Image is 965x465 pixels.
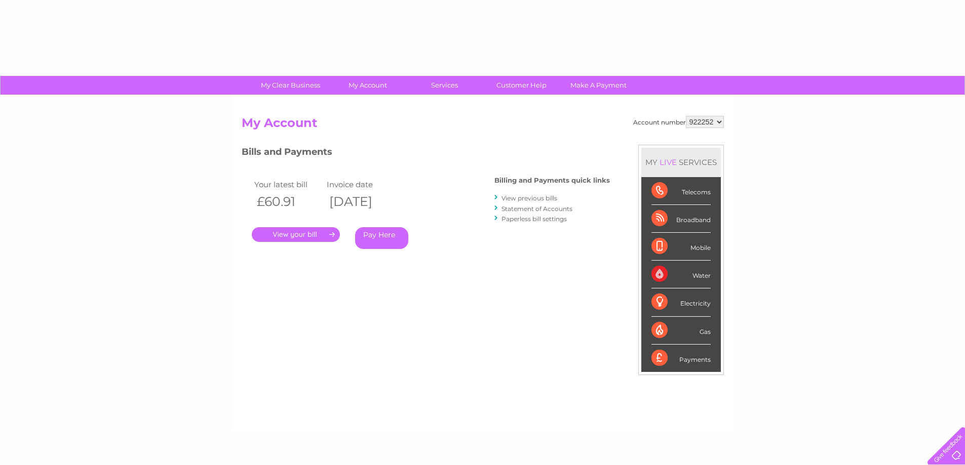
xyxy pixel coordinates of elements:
h4: Billing and Payments quick links [494,177,610,184]
h3: Bills and Payments [242,145,610,162]
div: MY SERVICES [641,148,721,177]
a: My Clear Business [249,76,332,95]
div: Water [651,261,711,288]
a: View previous bills [501,194,557,202]
a: Services [403,76,486,95]
th: £60.91 [252,191,325,212]
div: Gas [651,317,711,345]
th: [DATE] [324,191,397,212]
div: Payments [651,345,711,372]
div: Telecoms [651,177,711,205]
div: Account number [633,116,724,128]
h2: My Account [242,116,724,135]
a: Statement of Accounts [501,205,572,213]
a: Customer Help [480,76,563,95]
a: My Account [326,76,409,95]
div: Mobile [651,233,711,261]
div: LIVE [658,157,679,167]
a: Pay Here [355,227,408,249]
td: Your latest bill [252,178,325,191]
td: Invoice date [324,178,397,191]
div: Broadband [651,205,711,233]
a: Make A Payment [557,76,640,95]
a: Paperless bill settings [501,215,567,223]
a: . [252,227,340,242]
div: Electricity [651,288,711,316]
